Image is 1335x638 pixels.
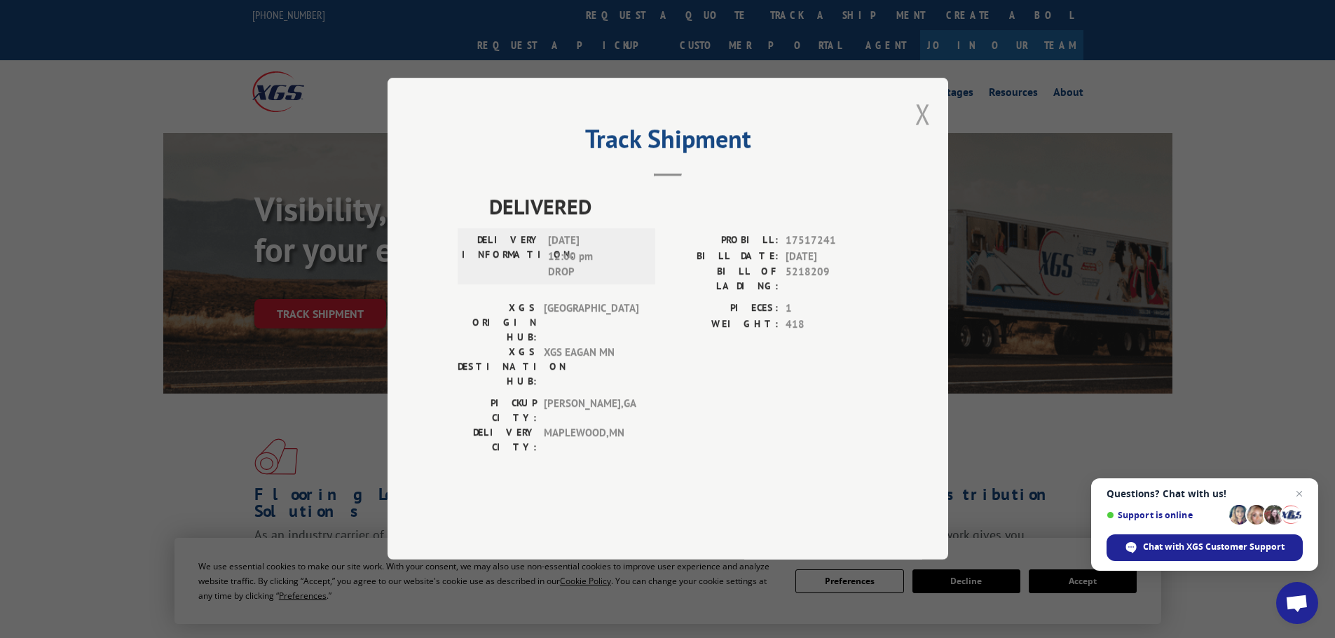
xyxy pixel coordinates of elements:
[544,396,638,426] span: [PERSON_NAME] , GA
[786,249,878,265] span: [DATE]
[458,129,878,155] h2: Track Shipment
[458,345,537,389] label: XGS DESTINATION HUB:
[1107,488,1303,499] span: Questions? Chat with us!
[1107,510,1224,520] span: Support is online
[786,301,878,317] span: 1
[544,301,638,345] span: [GEOGRAPHIC_DATA]
[668,233,779,249] label: PROBILL:
[458,426,537,455] label: DELIVERY CITY:
[1107,534,1303,561] div: Chat with XGS Customer Support
[1143,541,1285,553] span: Chat with XGS Customer Support
[668,317,779,333] label: WEIGHT:
[786,265,878,294] span: 5218209
[489,191,878,223] span: DELIVERED
[668,249,779,265] label: BILL DATE:
[1291,485,1308,502] span: Close chat
[668,265,779,294] label: BILL OF LADING:
[915,95,931,132] button: Close modal
[544,345,638,389] span: XGS EAGAN MN
[1276,582,1318,624] div: Open chat
[786,317,878,333] span: 418
[462,233,541,281] label: DELIVERY INFORMATION:
[668,301,779,317] label: PIECES:
[458,301,537,345] label: XGS ORIGIN HUB:
[458,396,537,426] label: PICKUP CITY:
[786,233,878,249] span: 17517241
[544,426,638,455] span: MAPLEWOOD , MN
[548,233,643,281] span: [DATE] 12:00 pm DROP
